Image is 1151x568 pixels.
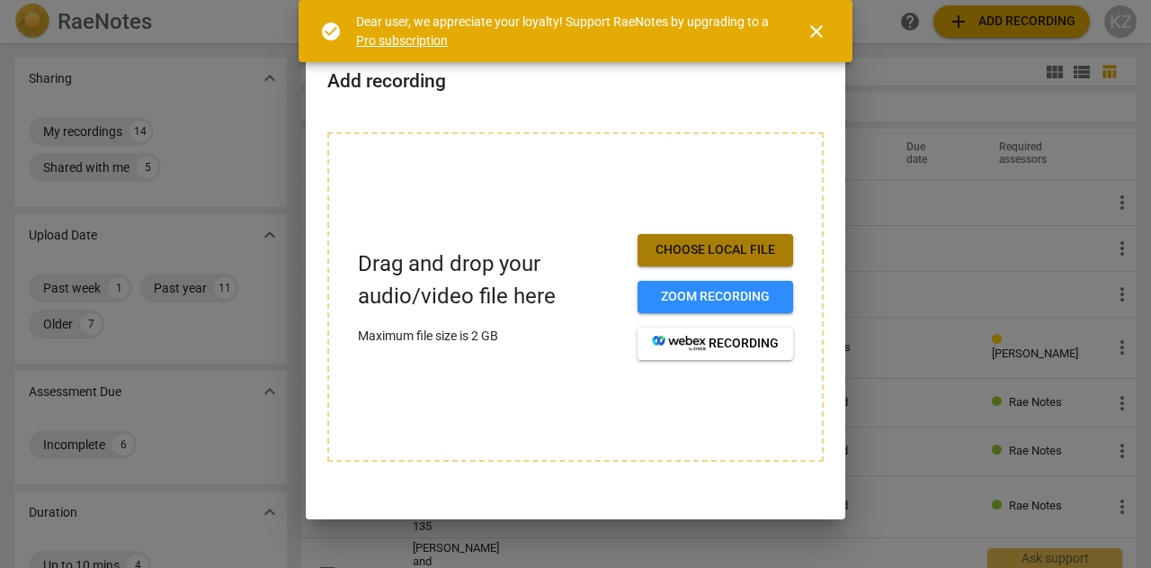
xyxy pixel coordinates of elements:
[327,70,824,93] h2: Add recording
[652,288,779,306] span: Zoom recording
[638,281,793,313] button: Zoom recording
[356,13,773,50] div: Dear user, we appreciate your loyalty! Support RaeNotes by upgrading to a
[358,327,623,346] p: Maximum file size is 2 GB
[652,335,779,353] span: recording
[638,234,793,266] button: Choose local file
[806,21,827,42] span: close
[320,21,342,42] span: check_circle
[652,241,779,259] span: Choose local file
[638,328,793,360] button: recording
[795,10,838,53] button: Close
[358,248,623,311] p: Drag and drop your audio/video file here
[356,33,448,48] a: Pro subscription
